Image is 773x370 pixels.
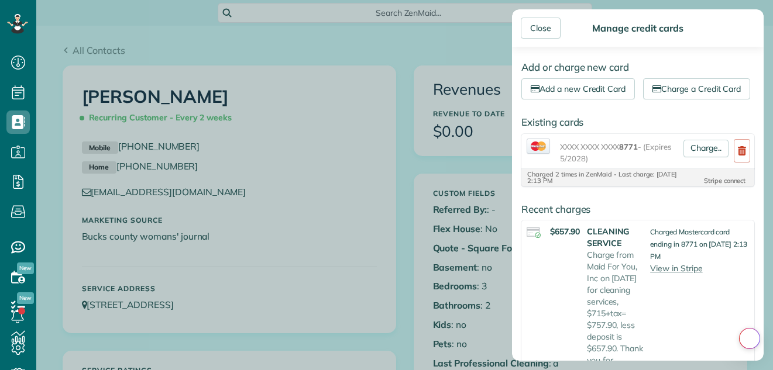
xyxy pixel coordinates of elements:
[521,117,754,127] h4: Existing cards
[521,18,561,39] div: Close
[521,62,754,72] h4: Add or charge new card
[589,22,686,34] div: Manage credit cards
[521,78,635,99] a: Add a new Credit Card
[650,227,747,261] small: Charged Mastercard card ending in 8771 on [DATE] 2:13 PM
[17,262,34,274] span: New
[521,204,754,215] h4: Recent charges
[643,78,750,99] a: Charge a Credit Card
[527,171,678,184] div: Charged 2 times in ZenMaid - Last charge: [DATE] 2:13 PM
[560,141,679,164] span: XXXX XXXX XXXX - (Expires 5/2028)
[17,292,34,304] span: New
[587,226,644,249] strong: CLEANING SERVICE
[679,178,745,184] div: Stripe connect
[683,140,729,157] a: Charge..
[650,263,702,274] a: View in Stripe
[619,142,638,151] span: 8771
[550,226,580,237] strong: $657.90
[527,227,541,237] img: icon_credit_card_success-27c2c4fc500a7f1a58a13ef14842cb958d03041fefb464fd2e53c949a5770e83.png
